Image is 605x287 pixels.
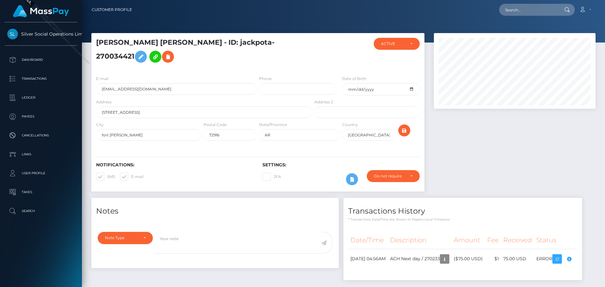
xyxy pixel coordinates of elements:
[204,122,227,128] label: Postal Code
[105,235,138,240] div: Note Type
[96,76,108,82] label: E-mail
[374,174,405,179] div: Do not require
[5,71,77,87] a: Transactions
[96,162,253,168] h6: Notifications:
[499,4,558,16] input: Search...
[367,170,420,182] button: Do not require
[13,5,69,17] img: MassPay Logo
[534,232,577,249] th: Status
[7,112,75,121] p: Payees
[7,74,75,83] p: Transactions
[259,122,287,128] label: State/Province
[388,249,452,269] td: ACH Next day / 270233
[5,31,77,37] span: Silver Social Operations Limited
[5,109,77,124] a: Payees
[5,203,77,219] a: Search
[342,76,366,82] label: Date of Birth
[342,122,358,128] label: Country
[452,249,485,269] td: ($75.00 USD)
[534,249,577,269] td: ERROR
[259,76,272,82] label: Phone
[348,206,577,217] h4: Transactions History
[348,249,388,269] td: [DATE] 04:56AM
[348,232,388,249] th: Date/Time
[381,41,405,46] div: ACTIVE
[96,122,104,128] label: City
[501,249,534,269] td: 75.00 USD
[98,232,153,244] button: Note Type
[5,52,77,68] a: Dashboard
[96,38,308,66] h5: [PERSON_NAME] [PERSON_NAME] - ID: jackpota-270034421
[7,206,75,216] p: Search
[7,150,75,159] p: Links
[388,232,452,249] th: Description
[96,206,334,217] h4: Notes
[348,217,577,222] p: * Transactions date/time are shown in payee's local timezone
[7,169,75,178] p: User Profile
[7,55,75,65] p: Dashboard
[120,173,143,181] label: E-mail
[485,232,501,249] th: Fee
[96,99,112,105] label: Address
[5,128,77,143] a: Cancellations
[7,187,75,197] p: Taxes
[96,173,115,181] label: SMS
[262,162,419,168] h6: Settings:
[5,146,77,162] a: Links
[314,99,333,105] label: Address 2
[92,3,132,16] a: Customer Profile
[452,232,485,249] th: Amount
[7,131,75,140] p: Cancellations
[485,249,501,269] td: $1
[7,29,18,39] img: Silver Social Operations Limited
[7,93,75,102] p: Ledger
[5,184,77,200] a: Taxes
[374,38,420,50] button: ACTIVE
[5,165,77,181] a: User Profile
[5,90,77,106] a: Ledger
[262,173,281,181] label: 2FA
[501,232,534,249] th: Received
